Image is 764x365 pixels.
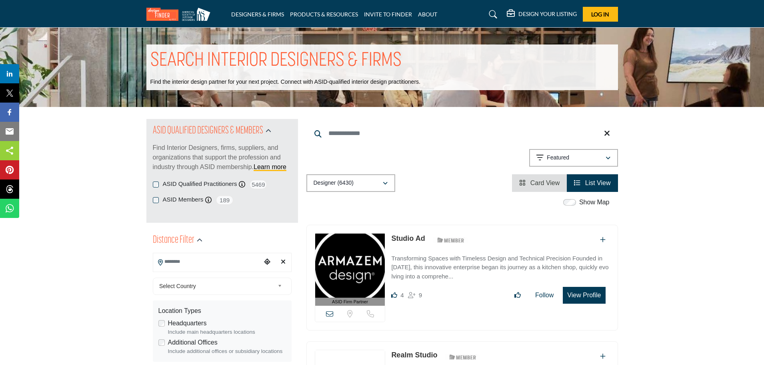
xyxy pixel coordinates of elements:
[391,254,609,281] p: Transforming Spaces with Timeless Design and Technical Precision Founded in [DATE], this innovati...
[567,174,618,192] li: List View
[433,235,469,245] img: ASID Members Badge Icon
[574,179,610,186] a: View List
[507,10,577,19] div: DESIGN YOUR LISTING
[391,233,425,244] p: Studio Ad
[315,234,385,306] a: ASID Firm Partner
[314,179,354,187] p: Designer (6430)
[418,11,437,18] a: ABOUT
[391,292,397,298] i: Likes
[168,328,286,336] div: Include main headquarters locations
[254,163,286,170] a: Learn more
[583,7,618,22] button: Log In
[518,10,577,18] h5: DESIGN YOUR LISTING
[277,254,289,271] div: Clear search location
[168,338,218,347] label: Additional Offices
[315,234,385,298] img: Studio Ad
[153,197,159,203] input: ASID Members checkbox
[153,143,292,172] p: Find Interior Designers, firms, suppliers, and organizations that support the profession and indu...
[391,351,437,359] a: Realm Studio
[519,179,560,186] a: View Card
[150,48,402,73] h1: SEARCH INTERIOR DESIGNERS & FIRMS
[529,149,618,167] button: Featured
[530,179,560,186] span: Card View
[600,353,606,360] a: Add To List
[153,124,263,138] h2: ASID QUALIFIED DESIGNERS & MEMBERS
[391,350,437,361] p: Realm Studio
[364,11,412,18] a: INVITE TO FINDER
[306,124,618,143] input: Search Keyword
[445,352,481,362] img: ASID Members Badge Icon
[332,298,368,305] span: ASID Firm Partner
[216,195,234,205] span: 189
[249,179,267,190] span: 5469
[159,281,274,291] span: Select Country
[391,234,425,242] a: Studio Ad
[530,287,559,303] button: Follow
[512,174,567,192] li: Card View
[391,249,609,281] a: Transforming Spaces with Timeless Design and Technical Precision Founded in [DATE], this innovati...
[547,154,569,162] p: Featured
[153,181,159,188] input: ASID Qualified Practitioners checkbox
[306,174,395,192] button: Designer (6430)
[231,11,284,18] a: DESIGNERS & FIRMS
[579,198,610,207] label: Show Map
[290,11,358,18] a: PRODUCTS & RESOURCES
[153,233,194,248] h2: Distance Filter
[261,254,273,271] div: Choose your current location
[509,287,526,303] button: Like listing
[153,254,261,270] input: Search Location
[163,179,237,189] label: ASID Qualified Practitioners
[150,78,420,86] p: Find the interior design partner for your next project. Connect with ASID-qualified interior desi...
[158,306,286,316] div: Location Types
[168,347,286,355] div: Include additional offices or subsidiary locations
[419,292,422,298] span: 9
[400,292,404,298] span: 4
[591,11,609,18] span: Log In
[563,287,605,304] button: View Profile
[481,8,502,21] a: Search
[408,290,422,300] div: Followers
[168,319,207,328] label: Headquarters
[163,195,204,204] label: ASID Members
[600,236,606,243] a: Add To List
[585,179,611,186] span: List View
[146,8,214,21] img: Site Logo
